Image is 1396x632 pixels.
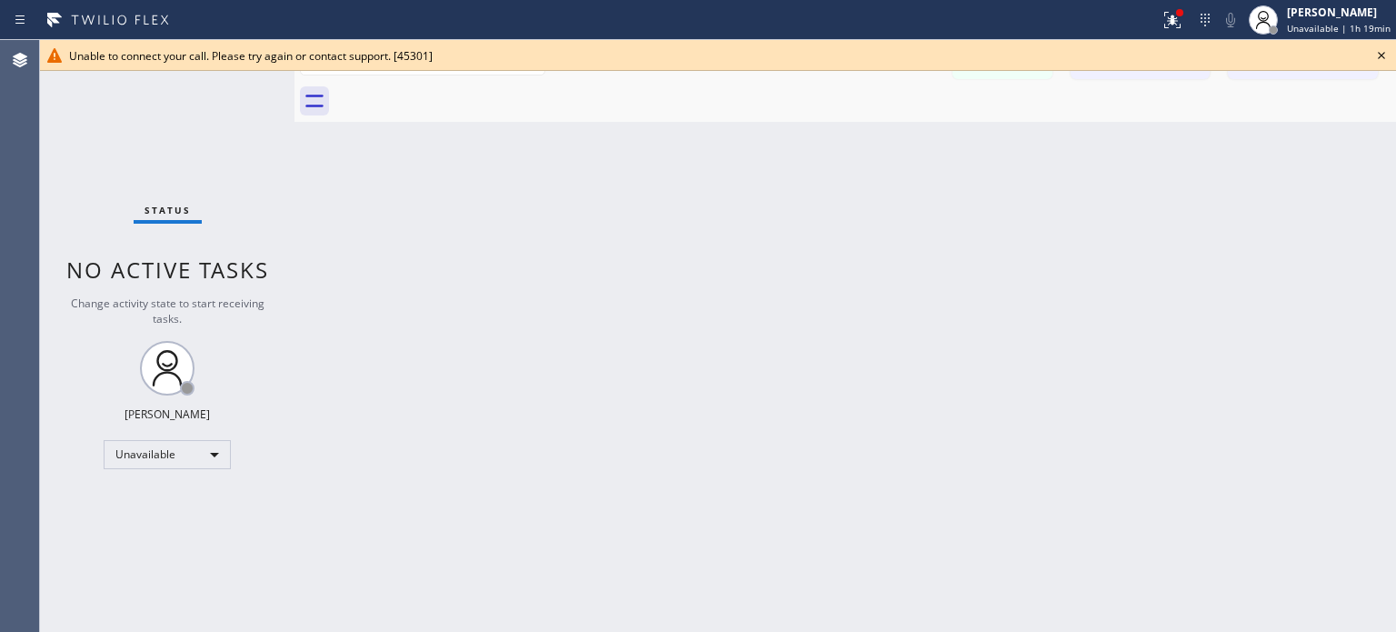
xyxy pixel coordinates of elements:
[125,406,210,422] div: [PERSON_NAME]
[71,296,264,326] span: Change activity state to start receiving tasks.
[104,440,231,469] div: Unavailable
[1287,22,1391,35] span: Unavailable | 1h 19min
[145,204,191,216] span: Status
[66,255,269,285] span: No active tasks
[1287,5,1391,20] div: [PERSON_NAME]
[1218,7,1243,33] button: Mute
[69,48,433,64] span: Unable to connect your call. Please try again or contact support. [45301]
